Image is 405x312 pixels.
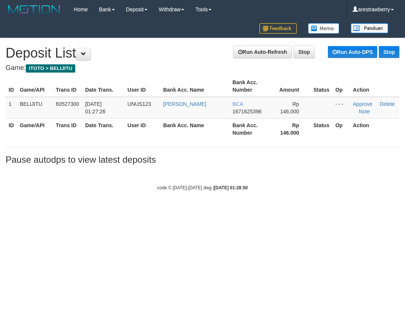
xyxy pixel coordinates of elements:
span: BCA [232,101,243,107]
th: Date Trans. [82,76,124,97]
th: ID [6,76,17,97]
th: Trans ID [53,118,82,140]
td: - - - [332,97,350,119]
strong: [DATE] 01:28:50 [214,185,248,190]
th: Action [350,118,399,140]
th: ID [6,118,17,140]
th: Bank Acc. Name [160,76,229,97]
img: panduan.png [351,23,388,33]
td: BELIJITU [17,97,53,119]
h4: Game: [6,64,399,72]
th: Bank Acc. Number [229,76,274,97]
a: Stop [379,46,399,58]
span: ITOTO > BELIJITU [26,64,75,73]
th: Op [332,76,350,97]
span: UNUS123 [128,101,151,107]
a: Stop [293,46,315,58]
th: Rp 146.000 [274,118,310,140]
h3: Pause autodps to view latest deposits [6,155,399,165]
h1: Deposit List [6,46,399,61]
th: Status [310,118,332,140]
img: Button%20Memo.svg [308,23,339,34]
th: Game/API [17,118,53,140]
th: User ID [125,118,160,140]
th: Status [310,76,332,97]
a: Delete [380,101,395,107]
a: [PERSON_NAME] [163,101,206,107]
th: Action [350,76,399,97]
span: 1671625396 [232,108,262,114]
th: Bank Acc. Number [229,118,274,140]
th: Trans ID [53,76,82,97]
th: User ID [125,76,160,97]
span: 60527300 [56,101,79,107]
span: [DATE] 01:27:26 [85,101,106,114]
td: 1 [6,97,17,119]
th: Op [332,118,350,140]
a: Note [359,108,370,114]
th: Bank Acc. Name [160,118,229,140]
img: Feedback.jpg [259,23,297,34]
small: code © [DATE]-[DATE] dwg | [157,185,248,190]
span: Rp 146,000 [280,101,299,114]
th: Amount [274,76,310,97]
img: MOTION_logo.png [6,4,63,15]
th: Date Trans. [82,118,124,140]
th: Game/API [17,76,53,97]
a: Run Auto-DPS [328,46,377,58]
a: Approve [353,101,372,107]
a: Run Auto-Refresh [233,46,292,58]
